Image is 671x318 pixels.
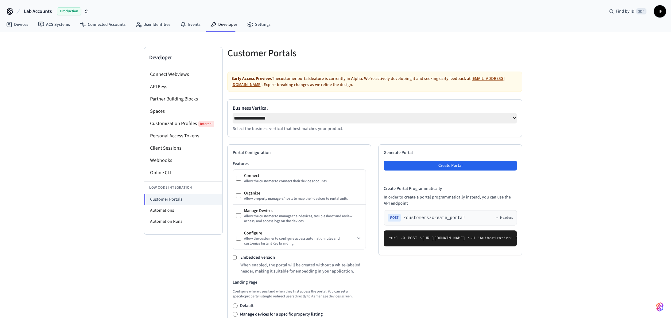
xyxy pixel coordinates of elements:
[422,236,470,241] span: [URL][DOMAIN_NAME] \
[403,215,465,221] span: /customers/create_portal
[1,19,33,30] a: Devices
[240,303,254,309] label: Default
[144,117,222,130] li: Customization Profiles
[144,130,222,142] li: Personal Access Tokens
[233,104,517,112] label: Business Vertical
[149,53,217,62] h3: Developer
[244,190,363,196] div: Organize
[389,236,422,241] span: curl -X POST \
[205,19,242,30] a: Developer
[233,161,366,167] h3: Features
[240,311,323,317] label: Manage devices for a specific property listing
[198,121,214,127] span: Internal
[144,154,222,167] li: Webhooks
[144,181,222,194] li: Low Code Integration
[244,230,355,236] div: Configure
[654,5,666,18] button: IF
[240,262,366,274] p: When enabled, the portal will be created without a white-labeled header, making it suitable for e...
[384,194,517,206] p: In order to create a portal programmatically instead, you can use the API endpoint
[144,194,222,205] li: Customer Portals
[227,72,522,92] div: The customer portals feature is currently in Alpha. We're actively developing it and seeking earl...
[470,236,585,241] span: -H "Authorization: Bearer seam_api_key_123456" \
[636,8,646,14] span: ⌘ K
[384,186,517,192] h4: Create Portal Programmatically
[244,196,363,201] div: Allow property managers/hosts to map their devices to rental units
[75,19,130,30] a: Connected Accounts
[244,236,355,246] div: Allow the customer to configure access automation rules and customize Instant Key branding
[227,47,371,60] h5: Customer Portals
[654,6,665,17] span: IF
[384,150,517,156] h2: Generate Portal
[244,208,363,214] div: Manage Devices
[233,279,366,285] h3: Landing Page
[144,80,222,93] li: API Keys
[130,19,175,30] a: User Identities
[33,19,75,30] a: ACS Systems
[244,179,363,184] div: Allow the customer to connect their device accounts
[231,76,272,82] strong: Early Access Preview.
[656,302,664,312] img: SeamLogoGradient.69752ec5.svg
[244,173,363,179] div: Connect
[244,214,363,224] div: Allow the customer to manage their devices, troubleshoot and review access, and access logs on th...
[175,19,205,30] a: Events
[495,215,513,220] button: Headers
[388,214,401,222] span: POST
[144,205,222,216] li: Automations
[144,167,222,179] li: Online CLI
[24,8,52,15] span: Lab Accounts
[57,7,81,15] span: Production
[233,289,366,299] p: Configure where users land when they first access the portal. You can set a specific property lis...
[144,216,222,227] li: Automation Runs
[616,8,634,14] span: Find by ID
[144,68,222,80] li: Connect Webviews
[144,142,222,154] li: Client Sessions
[233,126,517,132] p: Select the business vertical that best matches your product.
[240,254,275,261] label: Embedded version
[231,76,505,88] a: [EMAIL_ADDRESS][DOMAIN_NAME]
[233,150,366,156] h2: Portal Configuration
[144,93,222,105] li: Partner Building Blocks
[384,161,517,171] button: Create Portal
[604,6,651,17] div: Find by ID⌘ K
[242,19,275,30] a: Settings
[144,105,222,117] li: Spaces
